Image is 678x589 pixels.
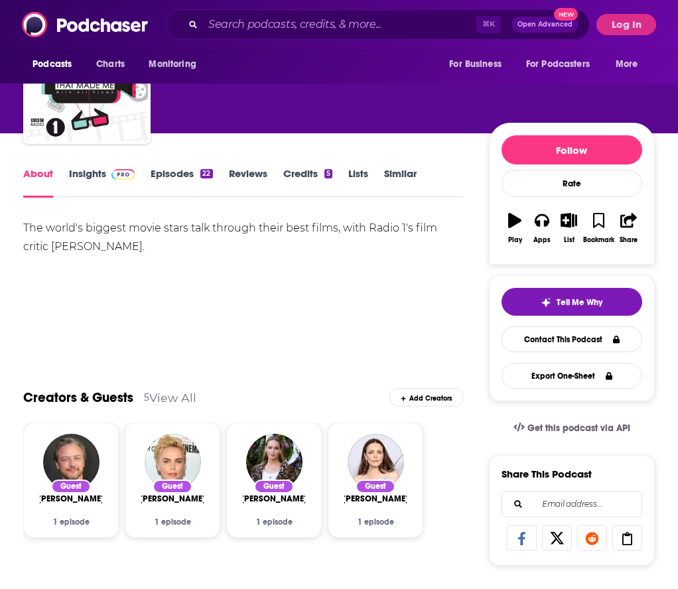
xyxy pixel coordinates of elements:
button: Export One-Sheet [502,363,642,389]
span: [PERSON_NAME] [139,493,206,504]
a: Contact This Podcast [502,326,642,352]
div: Bookmark [583,236,614,244]
button: Bookmark [582,204,615,252]
span: [PERSON_NAME] [38,493,104,504]
div: Rate [502,170,642,197]
div: List [564,236,575,244]
a: Credits5 [283,167,332,198]
a: View All [149,391,196,405]
span: Tell Me Why [557,297,602,308]
span: [PERSON_NAME] [241,493,307,504]
img: Podchaser - Follow, Share and Rate Podcasts [22,12,149,37]
button: open menu [606,52,655,77]
img: James McAvoy [43,434,100,490]
div: 1 episode [141,517,204,527]
button: List [555,204,582,252]
button: open menu [23,52,89,77]
span: For Business [449,55,502,74]
button: Apps [529,204,556,252]
a: InsightsPodchaser Pro [69,167,135,198]
button: Log In [596,14,656,35]
a: Creators & Guests [23,389,133,406]
div: 5 [144,391,149,403]
a: Copy Link [612,525,642,551]
button: Share [615,204,642,252]
a: Rachel McAdams [342,493,409,504]
button: Follow [502,135,642,164]
span: [PERSON_NAME] [342,493,409,504]
button: open menu [517,52,609,77]
span: Monitoring [149,55,196,74]
a: Episodes22 [151,167,212,198]
input: Search podcasts, credits, & more... [203,14,476,35]
span: Podcasts [33,55,72,74]
div: 5 [324,169,332,178]
div: Guest [254,480,294,493]
div: Add Creators [389,388,464,407]
a: Similar [384,167,417,198]
a: Charlize Theron [139,493,206,504]
img: Rachel McAdams [348,434,404,490]
div: Guest [153,480,192,493]
img: Charlize Theron [145,434,201,490]
div: 1 episode [243,517,305,527]
div: Guest [356,480,395,493]
div: Guest [51,480,91,493]
a: James McAvoy [38,493,104,504]
span: More [616,55,638,74]
a: Jennifer Lawrence [241,493,307,504]
div: 1 episode [40,517,102,527]
a: Share on Facebook [507,525,537,551]
span: Open Advanced [517,21,573,28]
a: Lists [348,167,368,198]
div: 1 episode [344,517,407,527]
button: Open AdvancedNew [511,17,578,33]
h3: Share This Podcast [502,468,592,480]
button: Play [502,204,529,252]
span: Charts [96,55,125,74]
div: The world's biggest movie stars talk through their best films, with Radio 1's film critic [PERSON... [23,219,464,256]
span: For Podcasters [526,55,590,74]
div: Search podcasts, credits, & more... [167,9,590,40]
div: Apps [533,236,551,244]
div: 22 [200,169,212,178]
a: Reviews [229,167,267,198]
button: tell me why sparkleTell Me Why [502,288,642,316]
img: Podchaser Pro [111,169,135,180]
a: Share on X/Twitter [542,525,572,551]
img: tell me why sparkle [541,297,551,308]
div: Play [508,236,522,244]
a: Share on Reddit [577,525,607,551]
button: open menu [440,52,518,77]
div: Share [620,236,638,244]
span: Get this podcast via API [527,423,630,434]
a: About [23,167,53,198]
a: Get this podcast via API [503,412,641,444]
span: ⌘ K [476,16,501,33]
div: Search followers [502,491,642,517]
span: New [554,8,578,21]
button: open menu [139,52,213,77]
a: Charts [88,52,133,77]
input: Email address... [513,491,631,517]
img: Jennifer Lawrence [246,434,303,490]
